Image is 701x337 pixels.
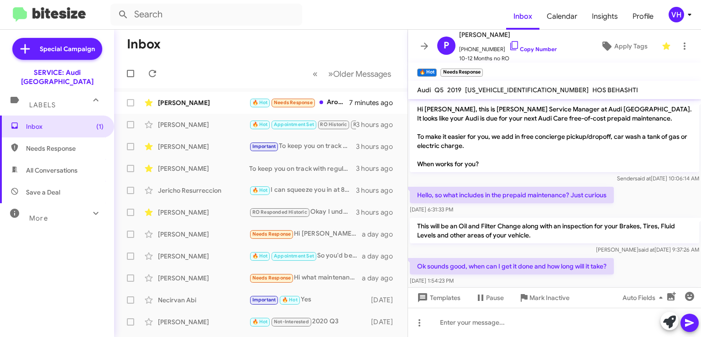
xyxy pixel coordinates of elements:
[410,101,699,172] p: Hi [PERSON_NAME], this is [PERSON_NAME] Service Manager at Audi [GEOGRAPHIC_DATA]. It looks like ...
[274,121,314,127] span: Appointment Set
[617,175,699,182] span: Sender [DATE] 10:06:14 AM
[362,252,400,261] div: a day ago
[468,290,511,306] button: Pause
[506,3,539,30] a: Inbox
[410,218,699,243] p: This will be an Oil and Filter Change along with an inspection for your Brakes, Tires, Fluid Leve...
[249,185,356,195] div: I can squeeze you in at 8am? Would you be doing your first 10k maintenance service? We are very s...
[158,230,249,239] div: [PERSON_NAME]
[274,100,313,105] span: Needs Response
[362,230,400,239] div: a day ago
[252,121,268,127] span: 🔥 Hot
[410,187,614,203] p: Hello, so what includes in the prepaid maintenance? Just curious
[590,38,657,54] button: Apply Tags
[249,295,371,305] div: Yes
[158,295,249,305] div: Necirvan Abi
[26,144,104,153] span: Needs Response
[29,101,56,109] span: Labels
[26,188,60,197] span: Save a Deal
[249,141,356,152] div: To keep you on track with regular maintenance service on your vehicle, we recommend from 1 year o...
[353,121,408,127] span: RO Responded Historic
[349,98,400,107] div: 7 minutes ago
[29,214,48,222] span: More
[509,46,557,53] a: Copy Number
[410,277,454,284] span: [DATE] 1:54:23 PM
[252,253,268,259] span: 🔥 Hot
[328,68,333,79] span: »
[249,273,362,283] div: Hi what maintenance is required at this time?
[486,290,504,306] span: Pause
[249,119,356,130] div: Hi [PERSON_NAME] - I'm due for an oil change. How much for an oil change on my 2015 Q5?
[252,275,291,281] span: Needs Response
[158,164,249,173] div: [PERSON_NAME]
[592,86,638,94] span: HOS BEHASHTI
[96,122,104,131] span: (1)
[26,166,78,175] span: All Conversations
[614,38,648,54] span: Apply Tags
[252,187,268,193] span: 🔥 Hot
[585,3,625,30] a: Insights
[356,186,400,195] div: 3 hours ago
[308,64,397,83] nav: Page navigation example
[282,297,298,303] span: 🔥 Hot
[313,68,318,79] span: «
[158,252,249,261] div: [PERSON_NAME]
[356,208,400,217] div: 3 hours ago
[252,143,276,149] span: Important
[410,258,614,274] p: Ok sounds good, when can I get it done and how long will it take?
[417,68,437,77] small: 🔥 Hot
[249,229,362,239] div: Hi [PERSON_NAME] need some other assistance regarding my vehicle
[410,206,453,213] span: [DATE] 6:31:33 PM
[333,69,391,79] span: Older Messages
[459,40,557,54] span: [PHONE_NUMBER]
[158,120,249,129] div: [PERSON_NAME]
[615,290,674,306] button: Auto Fields
[356,120,400,129] div: 3 hours ago
[444,38,449,53] span: P
[434,86,444,94] span: Q5
[371,295,400,305] div: [DATE]
[320,121,347,127] span: RO Historic
[638,246,654,253] span: said at
[274,319,309,325] span: Not-Interested
[459,54,557,63] span: 10-12 Months no RO
[252,209,307,215] span: RO Responded Historic
[40,44,95,53] span: Special Campaign
[249,316,371,327] div: 2020 Q3
[440,68,482,77] small: Needs Response
[158,98,249,107] div: [PERSON_NAME]
[252,297,276,303] span: Important
[26,122,104,131] span: Inbox
[625,3,661,30] span: Profile
[158,186,249,195] div: Jericho Resurreccion
[249,251,362,261] div: So you'd be doing your 30k maintenance service. It's $1,285.95 before taxes, but I just saw that ...
[307,64,323,83] button: Previous
[408,290,468,306] button: Templates
[323,64,397,83] button: Next
[249,97,349,108] div: Around 58000
[596,246,699,253] span: [PERSON_NAME] [DATE] 9:37:26 AM
[12,38,102,60] a: Special Campaign
[158,317,249,326] div: [PERSON_NAME]
[529,290,570,306] span: Mark Inactive
[539,3,585,30] a: Calendar
[158,274,249,283] div: [PERSON_NAME]
[158,208,249,217] div: [PERSON_NAME]
[465,86,589,94] span: [US_VEHICLE_IDENTIFICATION_NUMBER]
[249,164,356,173] div: To keep you on track with regular maintenance service on your vehicle, we recommend from 1 year o...
[511,290,577,306] button: Mark Inactive
[415,290,460,306] span: Templates
[447,86,461,94] span: 2019
[356,142,400,151] div: 3 hours ago
[274,253,314,259] span: Appointment Set
[371,317,400,326] div: [DATE]
[459,29,557,40] span: [PERSON_NAME]
[127,37,161,52] h1: Inbox
[249,207,356,217] div: Okay I understand. Feel free to reach out if I can help in the future!👍
[362,274,400,283] div: a day ago
[158,142,249,151] div: [PERSON_NAME]
[252,231,291,237] span: Needs Response
[252,319,268,325] span: 🔥 Hot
